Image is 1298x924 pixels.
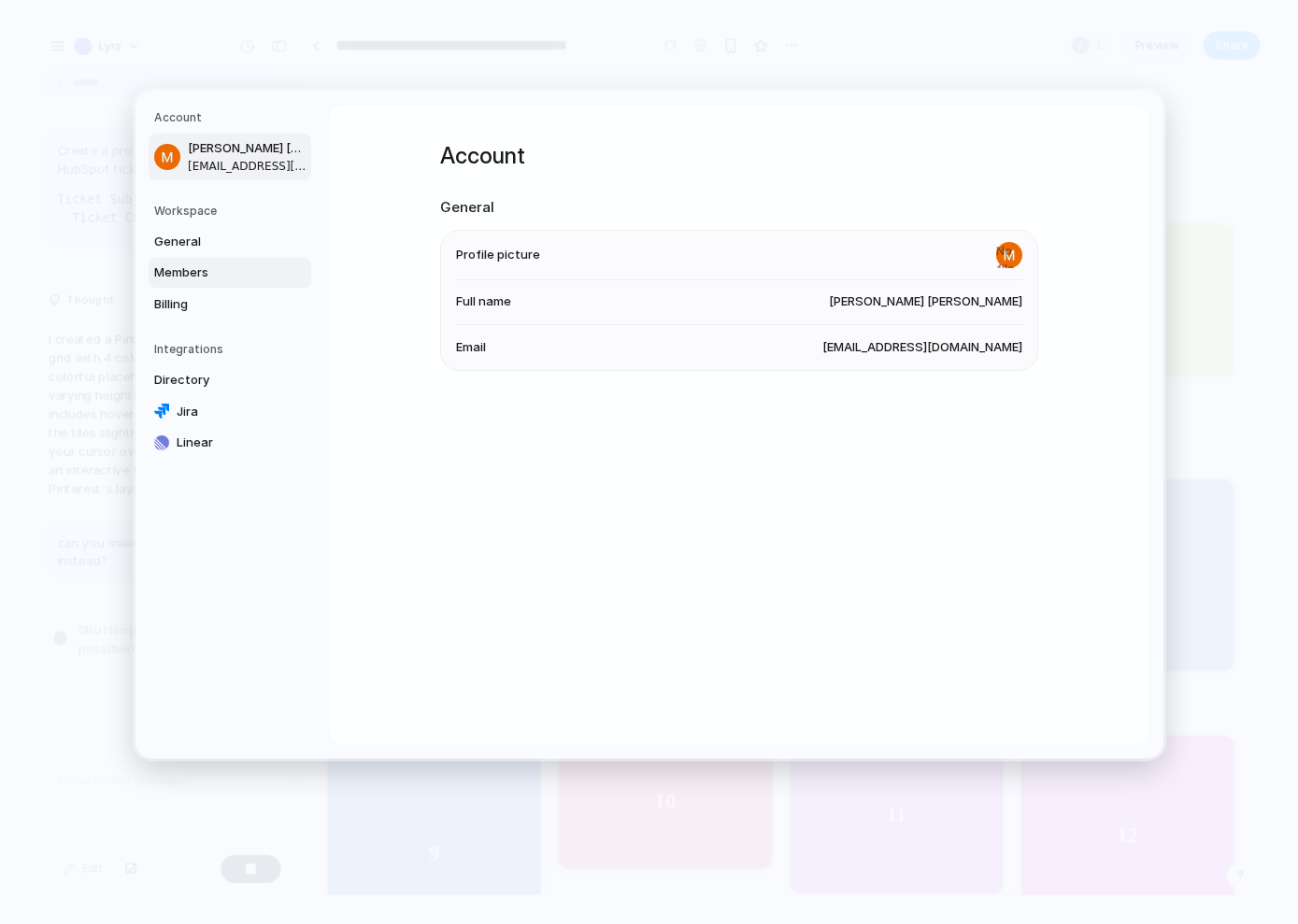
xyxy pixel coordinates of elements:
span: [EMAIL_ADDRESS][DOMAIN_NAME] [822,338,1022,357]
span: Members [154,263,274,282]
div: 5 [26,433,250,659]
span: Directory [154,371,274,390]
a: Members [149,258,311,288]
div: 8 [756,433,980,634]
span: [PERSON_NAME] [PERSON_NAME] [829,293,1022,312]
div: 12 [756,703,980,914]
h2: General [440,197,1038,219]
span: Full name [456,293,511,312]
div: 10 [269,703,493,843]
span: General [154,233,274,251]
span: Linear [177,434,296,452]
span: [PERSON_NAME] [PERSON_NAME] [188,139,307,158]
span: [EMAIL_ADDRESS][DOMAIN_NAME] [188,158,307,175]
h5: Integrations [154,341,311,358]
div: 6 [269,433,493,684]
span: Profile picture [456,246,540,264]
div: 4 [756,164,980,324]
div: 11 [513,703,737,869]
a: General [149,227,311,257]
a: Billing [149,290,311,320]
a: Jira [149,397,311,427]
h5: Account [154,109,311,126]
p: A Pinterest-style grid layout [26,110,980,127]
h5: Workspace [154,203,311,220]
span: Email [456,338,486,357]
div: 2 [269,164,493,393]
h1: Account [440,139,1038,173]
div: 3 [513,164,737,414]
div: 7 [513,433,737,586]
span: Billing [154,295,274,314]
a: Directory [149,365,311,395]
span: Jira [177,403,296,421]
a: [PERSON_NAME] [PERSON_NAME][EMAIL_ADDRESS][DOMAIN_NAME] [149,134,311,180]
a: Linear [149,428,311,458]
h1: Image Gallery [26,51,980,95]
div: 1 [26,164,250,411]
